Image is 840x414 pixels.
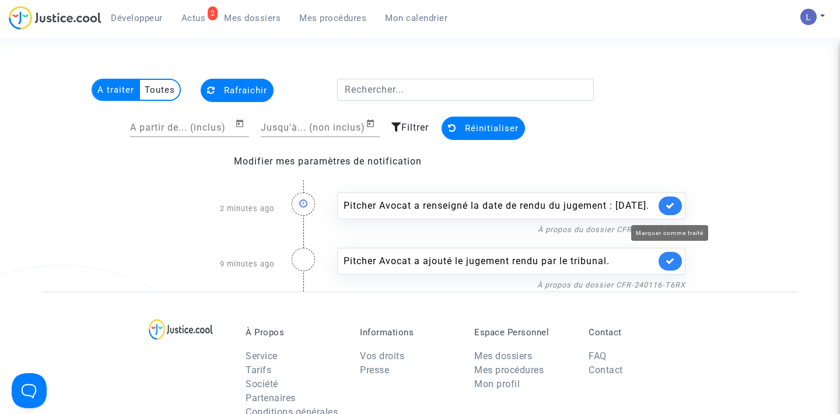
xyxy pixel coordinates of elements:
a: À propos du dossier CFR-240116-T6RX [537,280,685,289]
span: Développeur [111,13,163,23]
a: Service [246,350,278,362]
a: 2Actus [172,9,215,27]
span: Mon calendrier [385,13,447,23]
a: Partenaires [246,392,296,404]
a: Presse [360,364,389,376]
p: Espace Personnel [474,327,571,338]
a: Mes procédures [474,364,544,376]
img: jc-logo.svg [9,6,101,30]
multi-toggle-item: Toutes [140,80,180,100]
div: Pitcher Avocat a renseigné la date de rendu du jugement : [DATE]. [344,199,656,213]
p: Informations [360,327,457,338]
div: Pitcher Avocat a ajouté le jugement rendu par le tribunal. [344,254,656,268]
a: Tarifs [246,364,271,376]
a: Contact [589,364,623,376]
span: Actus [181,13,206,23]
button: Open calendar [235,117,249,131]
span: Rafraichir [224,85,267,96]
div: 2 [208,6,218,20]
a: Mes procédures [290,9,376,27]
img: AATXAJzI13CaqkJmx-MOQUbNyDE09GJ9dorwRvFSQZdH=s96-c [800,9,817,25]
button: Rafraichir [201,79,274,102]
a: FAQ [589,350,607,362]
a: Mes dossiers [474,350,532,362]
a: Société [246,378,278,390]
a: Mes dossiers [215,9,290,27]
a: Mon profil [474,378,520,390]
a: Développeur [101,9,172,27]
div: 2 minutes ago [146,181,283,236]
span: Réinitialiser [465,123,519,134]
multi-toggle-item: A traiter [93,80,140,100]
a: Modifier mes paramètres de notification [234,156,422,167]
a: À propos du dossier CFR-200211-4R6R [538,225,685,234]
span: Mes dossiers [224,13,281,23]
img: logo-lg.svg [149,319,213,340]
a: Vos droits [360,350,404,362]
button: Open calendar [366,117,380,131]
p: Contact [589,327,685,338]
input: Rechercher... [337,79,594,101]
div: 9 minutes ago [146,236,283,292]
a: Mon calendrier [376,9,457,27]
span: Filtrer [401,122,429,133]
iframe: Help Scout Beacon - Open [12,373,47,408]
button: Réinitialiser [442,117,525,140]
span: Mes procédures [299,13,366,23]
p: À Propos [246,327,342,338]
